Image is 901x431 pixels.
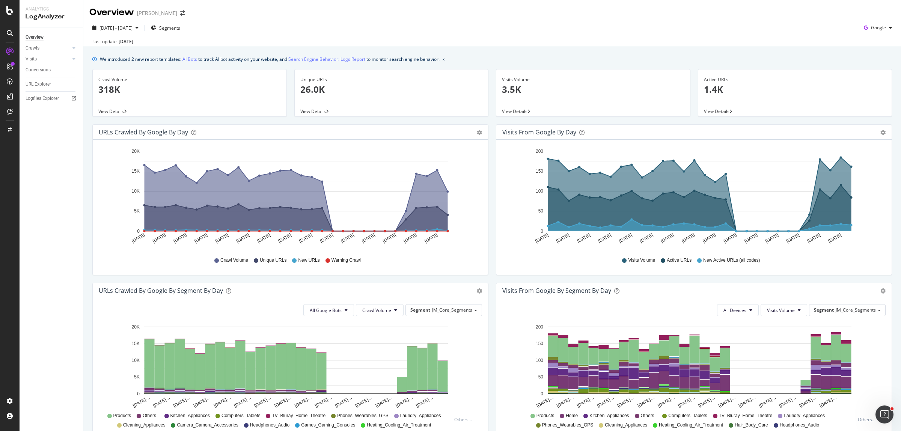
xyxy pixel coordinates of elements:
[502,76,684,83] div: Visits Volume
[180,11,185,16] div: arrow-right-arrow-left
[159,25,180,31] span: Segments
[356,304,404,316] button: Crawl Volume
[182,55,197,63] a: AI Bots
[98,83,281,96] p: 318K
[194,232,209,244] text: [DATE]
[541,391,543,396] text: 0
[761,304,807,316] button: Visits Volume
[536,169,543,174] text: 150
[26,95,59,102] div: Logfiles Explorer
[98,108,124,115] span: View Details
[26,95,78,102] a: Logfiles Explorer
[260,257,286,264] span: Unique URLs
[256,232,271,244] text: [DATE]
[134,374,140,380] text: 5K
[100,55,440,63] div: We introduced 2 new report templates: to track AI bot activity on your website, and to monitor se...
[858,416,879,423] div: Others...
[597,232,612,244] text: [DATE]
[880,130,886,135] div: gear
[536,341,543,346] text: 150
[132,324,140,330] text: 20K
[502,322,882,409] svg: A chart.
[536,188,543,194] text: 100
[340,232,355,244] text: [DATE]
[827,232,842,244] text: [DATE]
[502,287,611,294] div: Visits from Google By Segment By Day
[536,324,543,330] text: 200
[704,76,886,83] div: Active URLs
[132,149,140,154] text: 20K
[26,33,44,41] div: Overview
[744,232,759,244] text: [DATE]
[131,232,146,244] text: [DATE]
[137,9,177,17] div: [PERSON_NAME]
[89,6,134,19] div: Overview
[214,232,229,244] text: [DATE]
[99,287,223,294] div: URLs Crawled by Google By Segment By Day
[26,44,39,52] div: Crawls
[26,55,37,63] div: Visits
[26,12,77,21] div: LogAnalyzer
[288,55,365,63] a: Search Engine Behavior: Logs Report
[806,232,821,244] text: [DATE]
[432,307,472,313] span: JM_Core_Segments
[26,80,51,88] div: URL Explorer
[538,374,544,380] text: 50
[555,232,570,244] text: [DATE]
[536,358,543,363] text: 100
[767,307,795,313] span: Visits Volume
[764,232,779,244] text: [DATE]
[298,232,313,244] text: [DATE]
[536,413,554,419] span: Products
[641,413,657,419] span: Others_
[454,416,475,423] div: Others...
[382,232,397,244] text: [DATE]
[667,257,692,264] span: Active URLs
[477,288,482,294] div: gear
[659,422,723,428] span: Heating_Cooling_Air_Treatment
[26,6,77,12] div: Analytics
[132,169,140,174] text: 15K
[298,257,319,264] span: New URLs
[89,22,142,34] button: [DATE] - [DATE]
[235,232,250,244] text: [DATE]
[152,232,167,244] text: [DATE]
[534,232,549,244] text: [DATE]
[99,322,478,409] svg: A chart.
[272,413,325,419] span: TV_Bluray_Home_Theatre
[880,288,886,294] div: gear
[639,232,654,244] text: [DATE]
[541,229,543,234] text: 0
[319,232,334,244] text: [DATE]
[668,413,707,419] span: Computers_Tablets
[589,413,629,419] span: Kitchen_Appliances
[132,188,140,194] text: 10K
[92,38,133,45] div: Last update
[618,232,633,244] text: [DATE]
[410,307,430,313] span: Segment
[576,232,591,244] text: [DATE]
[367,422,431,428] span: Heating_Cooling_Air_Treatment
[148,22,183,34] button: Segments
[536,149,543,154] text: 200
[303,304,354,316] button: All Google Bots
[99,128,188,136] div: URLs Crawled by Google by day
[477,130,482,135] div: gear
[717,304,759,316] button: All Devices
[134,209,140,214] text: 5K
[875,405,893,423] iframe: Intercom live chat
[221,413,260,419] span: Computers_Tablets
[605,422,647,428] span: Cleaning_Appliances
[538,209,544,214] text: 50
[99,146,478,250] svg: A chart.
[502,146,882,250] svg: A chart.
[704,83,886,96] p: 1.4K
[170,413,210,419] span: Kitchen_Appliances
[785,232,800,244] text: [DATE]
[704,108,729,115] span: View Details
[723,232,738,244] text: [DATE]
[99,25,133,31] span: [DATE] - [DATE]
